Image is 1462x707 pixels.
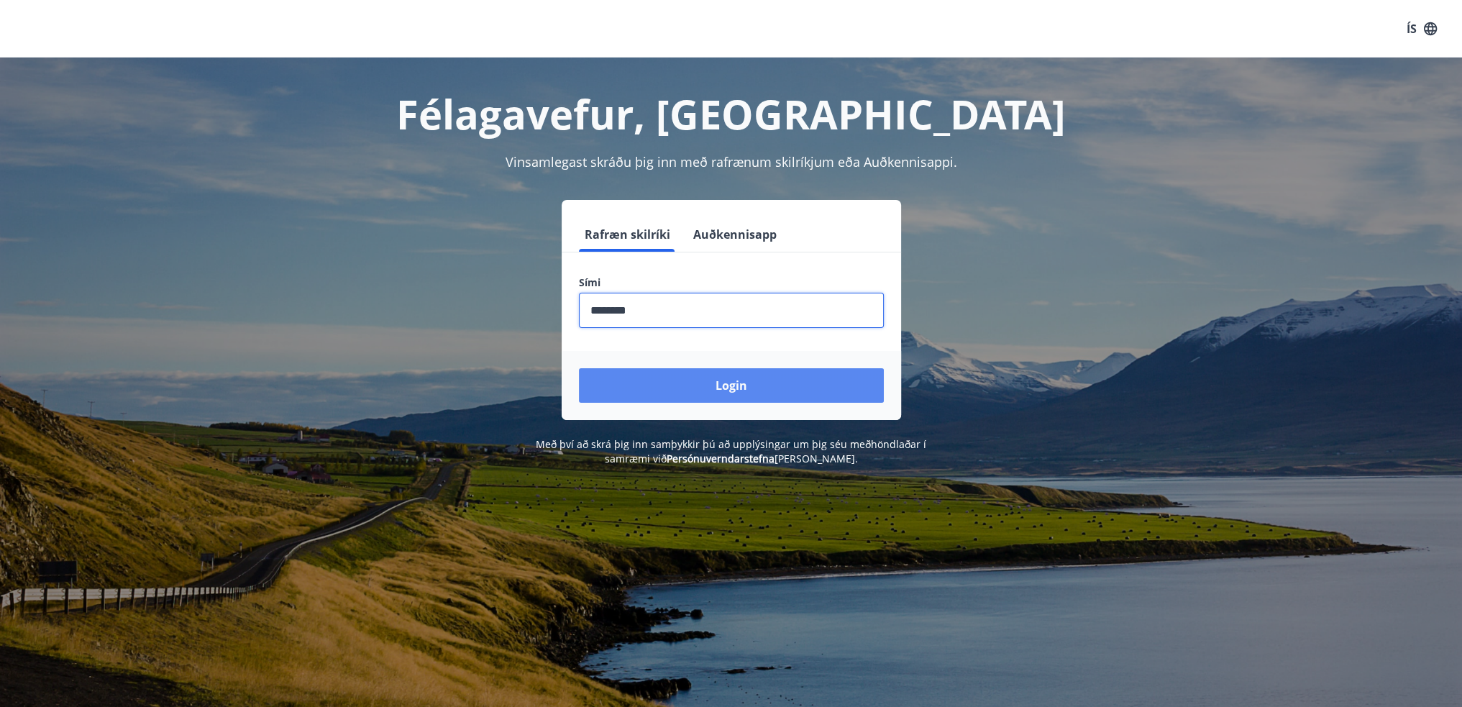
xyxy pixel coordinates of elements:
[667,452,775,465] a: Persónuverndarstefna
[1399,16,1445,42] button: ÍS
[579,217,676,252] button: Rafræn skilríki
[231,86,1232,141] h1: Félagavefur, [GEOGRAPHIC_DATA]
[687,217,782,252] button: Auðkennisapp
[579,275,884,290] label: Sími
[506,153,957,170] span: Vinsamlegast skráðu þig inn með rafrænum skilríkjum eða Auðkennisappi.
[536,437,926,465] span: Með því að skrá þig inn samþykkir þú að upplýsingar um þig séu meðhöndlaðar í samræmi við [PERSON...
[579,368,884,403] button: Login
